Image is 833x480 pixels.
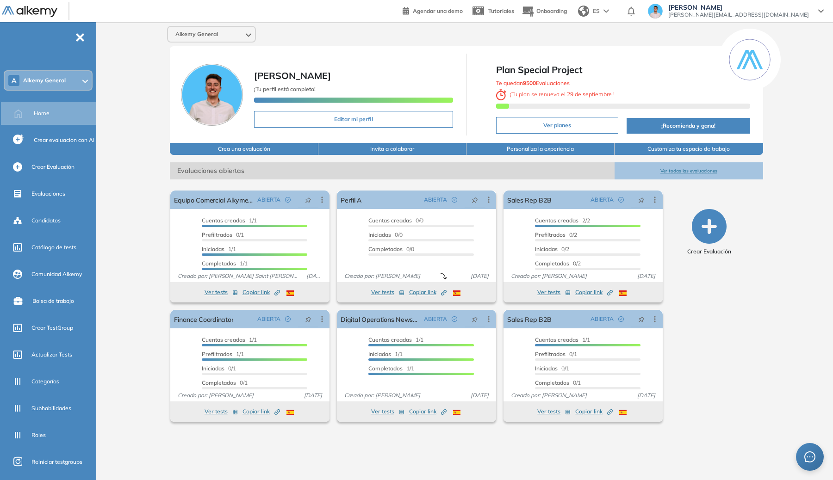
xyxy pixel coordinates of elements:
[631,192,652,207] button: pushpin
[452,316,457,322] span: check-circle
[575,407,613,416] span: Copiar link
[2,6,57,18] img: Logo
[507,391,591,400] span: Creado por: [PERSON_NAME]
[535,379,569,386] span: Completados
[453,290,460,296] img: ESP
[254,111,453,128] button: Editar mi perfil
[202,365,224,372] span: Iniciadas
[202,351,244,357] span: 1/1
[170,162,615,179] span: Evaluaciones abiertas
[593,7,600,15] span: ES
[298,312,318,326] button: pushpin
[452,197,457,203] span: check-circle
[453,410,460,415] img: ESP
[31,351,72,359] span: Actualizar Tests
[472,315,478,323] span: pushpin
[174,191,254,209] a: Equipo Comercial Alkymetrics
[174,272,302,280] span: Creado por: [PERSON_NAME] Saint [PERSON_NAME]
[368,336,412,343] span: Cuentas creadas
[254,70,331,81] span: [PERSON_NAME]
[535,336,578,343] span: Cuentas creadas
[31,270,82,278] span: Comunidad Alkemy
[413,7,463,14] span: Agendar una demo
[202,231,232,238] span: Prefiltrados
[31,431,46,439] span: Roles
[619,410,627,415] img: ESP
[23,77,66,84] span: Alkemy General
[424,196,447,204] span: ABIERTA
[202,217,245,224] span: Cuentas creadas
[175,31,218,38] span: Alkemy General
[202,336,245,343] span: Cuentas creadas
[535,336,590,343] span: 1/1
[285,316,291,322] span: check-circle
[31,458,82,466] span: Reiniciar testgroups
[298,192,318,207] button: pushpin
[578,6,589,17] img: world
[575,287,613,298] button: Copiar link
[537,287,571,298] button: Ver tests
[466,143,615,155] button: Personaliza la experiencia
[202,260,236,267] span: Completados
[31,163,75,171] span: Crear Evaluación
[368,217,423,224] span: 0/0
[202,217,257,224] span: 1/1
[535,379,581,386] span: 0/1
[368,351,403,357] span: 1/1
[285,197,291,203] span: check-circle
[522,1,567,21] button: Onboarding
[174,391,257,400] span: Creado por: [PERSON_NAME]
[368,351,391,357] span: Iniciadas
[638,315,645,323] span: pushpin
[627,118,750,134] button: ¡Recomienda y gana!
[202,379,248,386] span: 0/1
[174,310,233,328] a: Finance Coordinator
[523,80,536,86] b: 9500
[305,196,311,203] span: pushpin
[488,7,514,14] span: Tutoriales
[31,324,73,332] span: Crear TestGroup
[341,272,424,280] span: Creado por: [PERSON_NAME]
[31,404,71,412] span: Subhabilidades
[409,287,447,298] button: Copiar link
[535,365,569,372] span: 0/1
[591,196,614,204] span: ABIERTA
[615,143,763,155] button: Customiza tu espacio de trabajo
[535,365,558,372] span: Iniciadas
[496,80,570,86] span: Te quedan Evaluaciones
[202,365,236,372] span: 0/1
[31,216,61,225] span: Candidatos
[242,407,280,416] span: Copiar link
[507,191,552,209] a: Sales Rep B2B
[202,260,248,267] span: 1/1
[368,217,412,224] span: Cuentas creadas
[12,77,16,84] span: A
[341,191,361,209] a: Perfil A
[254,86,316,92] span: ¡Tu perfil está completo!
[535,231,566,238] span: Prefiltrados
[341,391,424,400] span: Creado por: [PERSON_NAME]
[318,143,466,155] button: Invita a colaborar
[496,89,506,100] img: clock-svg
[424,315,447,323] span: ABIERTA
[603,9,609,13] img: arrow
[202,231,244,238] span: 0/1
[286,410,294,415] img: ESP
[34,136,94,144] span: Crear evaluacion con AI
[619,290,627,296] img: ESP
[31,243,76,252] span: Catálogo de tests
[575,406,613,417] button: Copiar link
[618,316,624,322] span: check-circle
[467,272,492,280] span: [DATE]
[368,365,403,372] span: Completados
[341,310,420,328] a: Digital Operations Newsan
[31,377,59,386] span: Categorías
[536,7,567,14] span: Onboarding
[631,312,652,326] button: pushpin
[181,64,243,126] img: Foto de perfil
[205,406,238,417] button: Ver tests
[615,162,763,179] button: Ver todas las evaluaciones
[537,406,571,417] button: Ver tests
[170,143,318,155] button: Crea una evaluación
[202,351,232,357] span: Prefiltrados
